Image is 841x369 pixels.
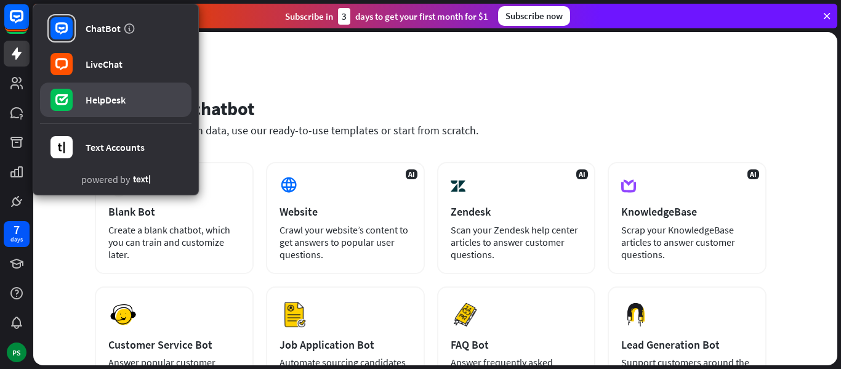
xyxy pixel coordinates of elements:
[451,224,582,261] div: Scan your Zendesk help center articles to answer customer questions.
[7,343,26,362] div: PS
[280,205,411,219] div: Website
[285,8,488,25] div: Subscribe in days to get your first month for $1
[280,338,411,352] div: Job Application Bot
[4,221,30,247] a: 7 days
[14,224,20,235] div: 7
[451,205,582,219] div: Zendesk
[10,235,23,244] div: days
[498,6,570,26] div: Subscribe now
[406,169,417,179] span: AI
[280,224,411,261] div: Crawl your website’s content to get answers to popular user questions.
[108,205,240,219] div: Blank Bot
[108,338,240,352] div: Customer Service Bot
[338,8,350,25] div: 3
[95,123,767,137] div: Train your chatbot with data, use our ready-to-use templates or start from scratch.
[621,224,753,261] div: Scrap your KnowledgeBase articles to answer customer questions.
[451,338,582,352] div: FAQ Bot
[747,169,759,179] span: AI
[621,338,753,352] div: Lead Generation Bot
[621,205,753,219] div: KnowledgeBase
[10,5,47,42] button: Open LiveChat chat widget
[576,169,588,179] span: AI
[95,97,767,120] div: Set up your chatbot
[108,224,240,261] div: Create a blank chatbot, which you can train and customize later.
